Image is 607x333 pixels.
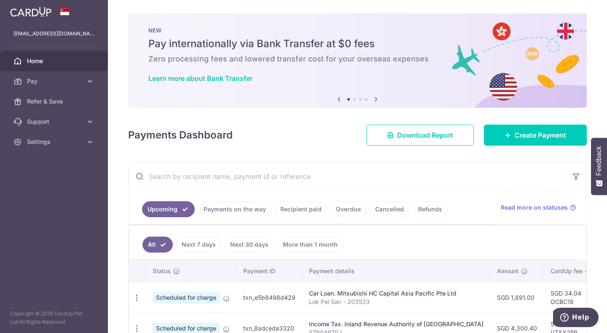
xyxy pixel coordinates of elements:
td: SGD 34.04 OCBC18 [544,282,599,313]
a: Read more on statuses [501,203,576,212]
a: Download Report [366,125,474,146]
th: Payment details [302,260,490,282]
a: Refunds [413,201,448,217]
td: SGD 1,891.00 [490,282,544,313]
a: Payments on the way [198,201,271,217]
iframe: Opens a widget where you can find more information [553,308,599,329]
p: [EMAIL_ADDRESS][DOMAIN_NAME] [13,29,94,38]
a: Learn more about Bank Transfer [148,74,252,83]
a: All [142,237,173,253]
a: Create Payment [484,125,587,146]
a: Next 30 days [225,237,274,253]
h6: Zero processing fees and lowered transfer cost for your overseas expenses [148,54,567,64]
a: Upcoming [142,201,195,217]
th: Payment ID [236,260,302,282]
h5: Pay internationally via Bank Transfer at $0 fees [148,37,567,51]
input: Search by recipient name, payment id or reference [129,163,566,190]
div: Car Loan. Mitsubishi HC Capital Asia Pacific Pte Ltd [309,289,483,298]
span: Home [27,57,83,65]
a: Next 7 days [176,237,221,253]
a: Cancelled [370,201,409,217]
span: Download Report [397,130,453,140]
button: Feedback - Show survey [591,138,607,195]
span: Status [153,267,171,275]
a: Overdue [330,201,366,217]
p: Lok Pei San - 203533 [309,298,483,306]
span: Settings [27,138,83,146]
span: CardUp fee [551,267,583,275]
h4: Payments Dashboard [128,128,233,143]
span: Feedback [595,146,603,176]
a: Recipient paid [275,201,327,217]
img: Bank transfer banner [128,13,587,108]
a: More than 1 month [277,237,343,253]
span: Read more on statuses [501,203,568,212]
span: Amount [497,267,518,275]
div: Income Tax. Inland Revenue Authority of [GEOGRAPHIC_DATA] [309,320,483,328]
p: NEW [148,27,567,34]
span: Create Payment [515,130,566,140]
span: Refer & Save [27,97,83,106]
span: Scheduled for charge [153,292,220,304]
span: Pay [27,77,83,85]
span: Support [27,117,83,126]
img: CardUp [10,7,51,17]
td: txn_e5b8498d429 [236,282,302,313]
